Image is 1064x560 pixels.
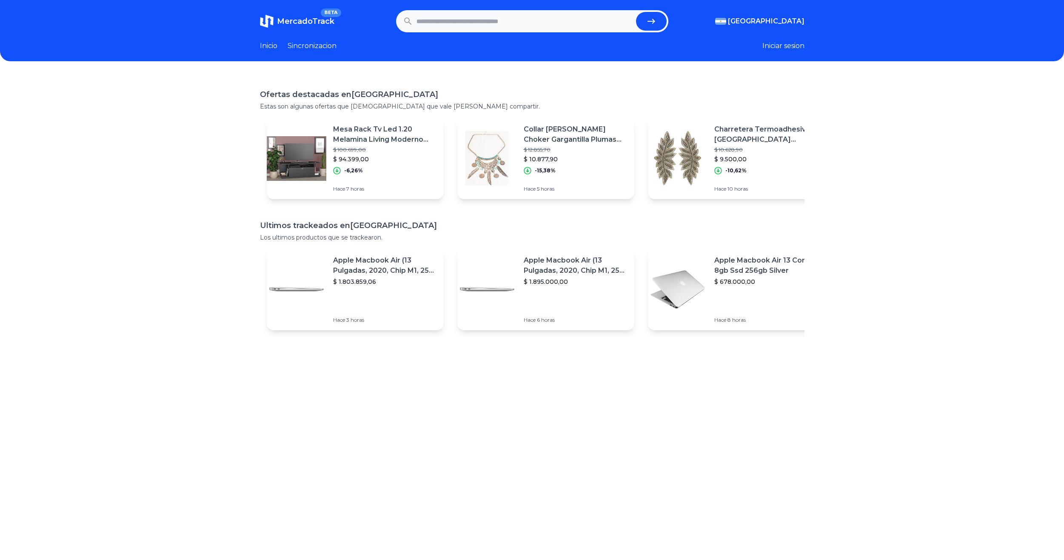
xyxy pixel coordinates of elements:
img: Featured image [267,260,326,319]
a: Inicio [260,41,277,51]
p: Hace 3 horas [333,317,437,323]
p: -10,62% [725,167,747,174]
span: BETA [321,9,341,17]
p: $ 10.628,90 [714,146,818,153]
button: Iniciar sesion [762,41,804,51]
p: $ 94.399,00 [333,155,437,163]
p: Los ultimos productos que se trackearon. [260,233,804,242]
p: $ 100.699,00 [333,146,437,153]
p: Mesa Rack Tv Led 1.20 Melamina Living Moderno Modular [333,124,437,145]
a: Sincronizacion [288,41,337,51]
p: Apple Macbook Air 13 Core I5 8gb Ssd 256gb Silver [714,255,818,276]
h1: Ultimos trackeados en [GEOGRAPHIC_DATA] [260,220,804,231]
img: Featured image [267,129,326,188]
img: MercadoTrack [260,14,274,28]
img: Featured image [457,129,517,188]
img: Featured image [457,260,517,319]
p: Apple Macbook Air (13 Pulgadas, 2020, Chip M1, 256 Gb De Ssd, 8 Gb De Ram) - Plata [524,255,628,276]
img: Featured image [648,260,707,319]
button: [GEOGRAPHIC_DATA] [715,16,804,26]
h1: Ofertas destacadas en [GEOGRAPHIC_DATA] [260,89,804,100]
img: Argentina [715,18,726,25]
a: Featured imageApple Macbook Air 13 Core I5 8gb Ssd 256gb Silver$ 678.000,00Hace 8 horas [648,249,825,330]
p: Hace 7 horas [333,186,437,192]
p: Hace 5 horas [524,186,628,192]
a: Featured imageCollar [PERSON_NAME] Choker Gargantilla Plumas Excelente Calidad!!!$ 12.855,70$ 10.... [457,117,634,199]
p: -6,26% [344,167,363,174]
p: $ 678.000,00 [714,277,818,286]
p: $ 1.803.859,06 [333,277,437,286]
p: Hace 10 horas [714,186,818,192]
a: Featured imageMesa Rack Tv Led 1.20 Melamina Living Moderno Modular$ 100.699,00$ 94.399,00-6,26%H... [267,117,444,199]
span: [GEOGRAPHIC_DATA] [728,16,804,26]
p: Hace 8 horas [714,317,818,323]
p: Collar [PERSON_NAME] Choker Gargantilla Plumas Excelente Calidad!!! [524,124,628,145]
p: -15,38% [535,167,556,174]
a: MercadoTrackBETA [260,14,334,28]
a: Featured imageCharretera Termoadhesiva [GEOGRAPHIC_DATA][PERSON_NAME] M19$ 10.628,90$ 9.500,00-10... [648,117,825,199]
p: $ 9.500,00 [714,155,818,163]
a: Featured imageApple Macbook Air (13 Pulgadas, 2020, Chip M1, 256 Gb De Ssd, 8 Gb De Ram) - Plata$... [267,249,444,330]
img: Featured image [648,129,707,188]
a: Featured imageApple Macbook Air (13 Pulgadas, 2020, Chip M1, 256 Gb De Ssd, 8 Gb De Ram) - Plata$... [457,249,634,330]
p: Hace 6 horas [524,317,628,323]
p: Estas son algunas ofertas que [DEMOGRAPHIC_DATA] que vale [PERSON_NAME] compartir. [260,102,804,111]
p: $ 1.895.000,00 [524,277,628,286]
p: Charretera Termoadhesiva [GEOGRAPHIC_DATA][PERSON_NAME] M19 [714,124,818,145]
p: Apple Macbook Air (13 Pulgadas, 2020, Chip M1, 256 Gb De Ssd, 8 Gb De Ram) - Plata [333,255,437,276]
p: $ 12.855,70 [524,146,628,153]
p: $ 10.877,90 [524,155,628,163]
span: MercadoTrack [277,17,334,26]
